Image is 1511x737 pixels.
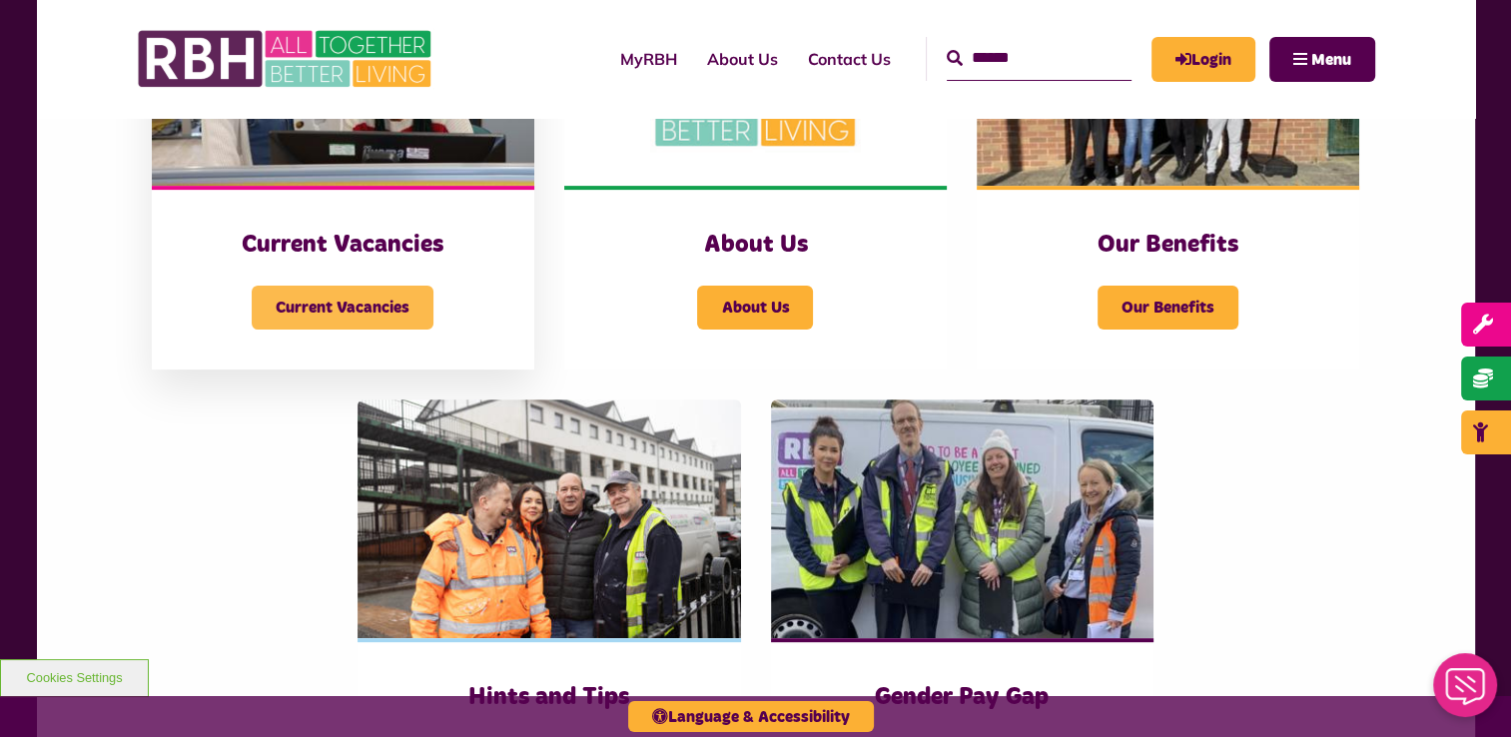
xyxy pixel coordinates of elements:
[604,230,907,261] h3: About Us
[697,286,813,330] span: About Us
[1311,52,1351,68] span: Menu
[771,399,1153,639] img: 391760240 1590016381793435 2179504426197536539 N
[1269,37,1375,82] button: Navigation
[397,682,700,713] h3: Hints and Tips
[1098,286,1238,330] span: Our Benefits
[811,682,1114,713] h3: Gender Pay Gap
[605,32,692,86] a: MyRBH
[358,399,740,639] img: SAZMEDIA RBH 21FEB24 46
[1151,37,1255,82] a: MyRBH
[1017,230,1319,261] h3: Our Benefits
[137,20,436,98] img: RBH
[793,32,906,86] a: Contact Us
[192,230,494,261] h3: Current Vacancies
[692,32,793,86] a: About Us
[628,701,874,732] button: Language & Accessibility
[252,286,433,330] span: Current Vacancies
[1421,647,1511,737] iframe: Netcall Web Assistant for live chat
